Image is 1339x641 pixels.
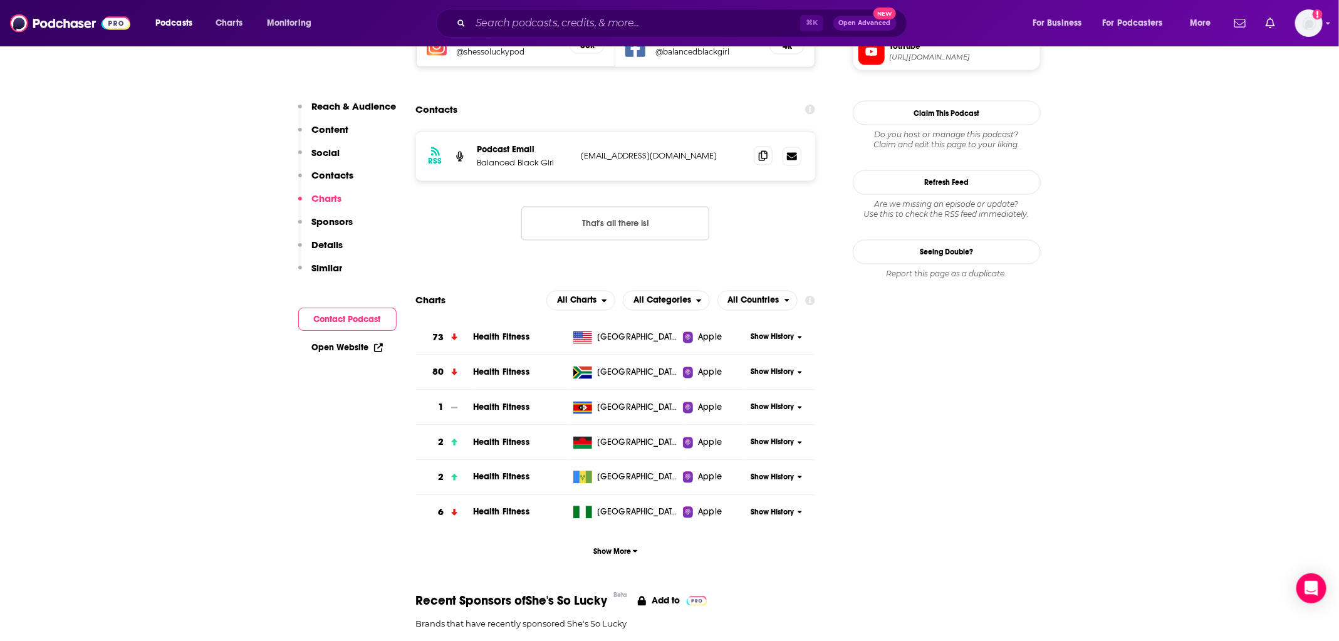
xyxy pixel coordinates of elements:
[873,8,896,19] span: New
[312,100,397,112] p: Reach & Audience
[1295,9,1323,37] span: Logged in as ehladik
[800,15,823,31] span: ⌘ K
[477,158,571,169] p: Balanced Black Girl
[1024,13,1098,33] button: open menu
[416,496,473,530] a: 6
[568,331,683,344] a: [GEOGRAPHIC_DATA]
[473,402,529,413] a: Health Fitness
[298,169,354,192] button: Contacts
[683,437,746,449] a: Apple
[448,9,919,38] div: Search podcasts, credits, & more...
[655,47,759,56] a: @balancedblackgirl
[207,13,250,33] a: Charts
[751,472,794,483] span: Show History
[633,296,691,305] span: All Categories
[429,157,442,167] h3: RSS
[568,402,683,414] a: [GEOGRAPHIC_DATA]
[597,331,679,344] span: United States
[416,390,473,425] a: 1
[597,471,679,484] span: Saint Vincent and the Grenadines
[1181,13,1227,33] button: open menu
[698,402,722,414] span: Apple
[652,595,680,607] p: Add to
[416,461,473,495] a: 2
[438,506,444,520] h3: 6
[751,508,794,518] span: Show History
[258,13,328,33] button: open menu
[746,437,806,448] button: Show History
[1229,13,1251,34] a: Show notifications dropdown
[1190,14,1211,32] span: More
[298,123,349,147] button: Content
[853,101,1041,125] button: Claim This Podcast
[568,506,683,519] a: [GEOGRAPHIC_DATA]
[853,240,1041,264] a: Seeing Double?
[267,14,311,32] span: Monitoring
[416,98,458,122] h2: Contacts
[298,239,343,262] button: Details
[568,471,683,484] a: [GEOGRAPHIC_DATA][PERSON_NAME]
[568,367,683,379] a: [GEOGRAPHIC_DATA]
[521,207,709,241] button: Nothing here.
[1103,14,1163,32] span: For Podcasters
[298,192,342,216] button: Charts
[623,291,710,311] button: open menu
[597,506,679,519] span: Nigeria
[416,619,816,629] p: Brands that have recently sponsored She's So Lucky
[1295,9,1323,37] img: User Profile
[473,507,529,518] a: Health Fitness
[438,400,444,415] h3: 1
[1313,9,1323,19] svg: Add a profile image
[683,402,746,414] a: Apple
[751,437,794,448] span: Show History
[683,471,746,484] a: Apple
[416,294,446,306] h2: Charts
[853,130,1041,140] span: Do you host or manage this podcast?
[312,262,343,274] p: Similar
[473,332,529,343] a: Health Fitness
[683,506,746,519] a: Apple
[1033,14,1082,32] span: For Business
[597,367,679,379] span: South Africa
[687,597,707,606] img: Pro Logo
[416,593,608,609] span: Recent Sponsors of She's So Lucky
[853,269,1041,279] div: Report this page as a duplicate.
[597,402,679,414] span: Swaziland
[839,20,891,26] span: Open Advanced
[312,192,342,204] p: Charts
[473,472,529,482] a: Health Fitness
[416,321,473,355] a: 73
[155,14,192,32] span: Podcasts
[312,239,343,251] p: Details
[890,53,1035,62] span: https://www.youtube.com/@shessoluckypod
[312,169,354,181] p: Contacts
[751,402,794,413] span: Show History
[717,291,798,311] button: open menu
[698,506,722,519] span: Apple
[416,540,816,563] button: Show More
[751,367,794,378] span: Show History
[683,367,746,379] a: Apple
[614,591,628,600] div: Beta
[546,291,615,311] h2: Platforms
[477,145,571,155] p: Podcast Email
[746,332,806,343] button: Show History
[751,332,794,343] span: Show History
[581,151,744,162] p: [EMAIL_ADDRESS][DOMAIN_NAME]
[557,296,597,305] span: All Charts
[1295,9,1323,37] button: Show profile menu
[698,471,722,484] span: Apple
[746,402,806,413] button: Show History
[10,11,130,35] img: Podchaser - Follow, Share and Rate Podcasts
[432,331,444,345] h3: 73
[638,593,707,609] a: Add to
[312,123,349,135] p: Content
[457,47,560,56] a: @shessoluckypod
[1095,13,1181,33] button: open menu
